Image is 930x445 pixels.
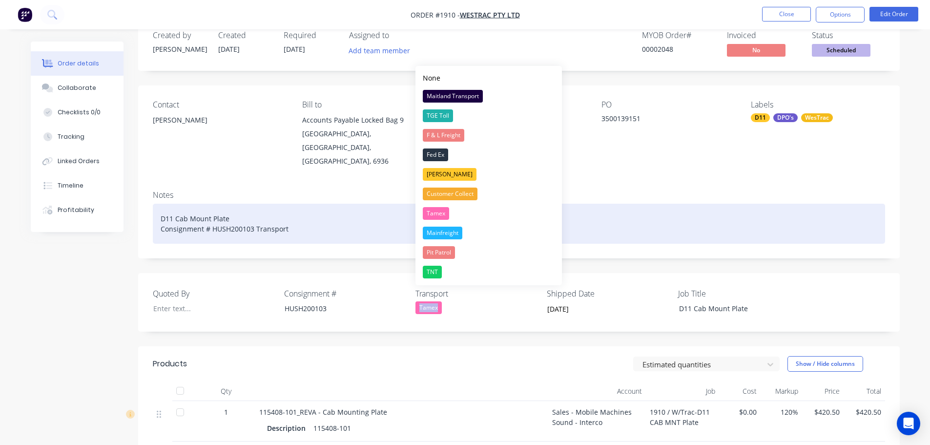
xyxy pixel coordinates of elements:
[218,31,272,40] div: Created
[540,302,662,317] input: Enter date
[601,113,723,127] div: 3500139151
[58,206,94,214] div: Profitability
[423,207,449,220] div: Tamex
[415,288,537,299] label: Transport
[847,407,881,417] span: $420.50
[310,421,355,435] div: 115408-101
[31,149,124,173] button: Linked Orders
[415,223,562,243] button: Mainfreight
[153,113,287,145] div: [PERSON_NAME]
[218,44,240,54] span: [DATE]
[58,157,100,166] div: Linked Orders
[267,421,310,435] div: Description
[548,401,646,442] div: Sales - Mobile Machines Sound - Interco
[415,126,562,145] button: F & L Freight
[423,266,442,278] div: TNT
[58,84,96,92] div: Collaborate
[671,301,793,316] div: D11 Cab Mount Plate
[415,243,562,262] button: Pit Patrol
[58,181,83,190] div: Timeline
[411,10,460,20] span: Order #1910 -
[423,73,440,83] div: None
[302,113,436,168] div: Accounts Payable Locked Bag 9[GEOGRAPHIC_DATA], [GEOGRAPHIC_DATA], [GEOGRAPHIC_DATA], 6936
[869,7,918,21] button: Edit Order
[153,358,187,370] div: Products
[153,191,885,200] div: Notes
[723,407,757,417] span: $0.00
[58,59,99,68] div: Order details
[642,44,715,54] div: 00002048
[31,100,124,125] button: Checklists 0/0
[801,113,833,122] div: WesTrac
[58,108,101,117] div: Checklists 0/0
[277,301,399,316] div: HUSH200103
[415,145,562,165] button: Fed Ex
[302,127,436,168] div: [GEOGRAPHIC_DATA], [GEOGRAPHIC_DATA], [GEOGRAPHIC_DATA], 6936
[284,31,337,40] div: Required
[751,100,885,109] div: Labels
[415,204,562,223] button: Tamex
[802,381,844,401] div: Price
[812,31,885,40] div: Status
[806,407,840,417] span: $420.50
[415,184,562,204] button: Customer Collect
[460,10,520,20] a: WesTrac Pty Ltd
[224,407,228,417] span: 1
[415,69,562,86] button: None
[415,106,562,126] button: TGE Toll
[762,7,811,21] button: Close
[31,173,124,198] button: Timeline
[343,44,415,57] button: Add team member
[812,44,870,56] span: Scheduled
[423,148,448,161] div: Fed Ex
[423,109,453,122] div: TGE Toll
[646,381,719,401] div: Job
[642,31,715,40] div: MYOB Order #
[153,100,287,109] div: Contact
[678,288,800,299] label: Job Title
[31,51,124,76] button: Order details
[415,262,562,282] button: TNT
[423,90,483,103] div: Maitland Transport
[284,288,406,299] label: Consignment #
[727,31,800,40] div: Invoiced
[153,31,207,40] div: Created by
[423,168,476,181] div: [PERSON_NAME]
[646,401,719,442] div: 1910 / W/Trac-D11 CAB MNT Plate
[31,76,124,100] button: Collaborate
[58,132,84,141] div: Tracking
[153,44,207,54] div: [PERSON_NAME]
[423,246,455,259] div: Pit Patrol
[773,113,798,122] div: DPO's
[153,204,885,244] div: D11 Cab Mount Plate Consignment # HUSH200103 Transport
[415,86,562,106] button: Maitland Transport
[415,301,442,314] div: Tamex
[423,188,477,200] div: Customer Collect
[765,407,798,417] span: 120%
[415,165,562,184] button: [PERSON_NAME]
[897,412,920,435] div: Open Intercom Messenger
[423,227,462,239] div: Mainfreight
[812,44,870,59] button: Scheduled
[423,129,464,142] div: F & L Freight
[31,125,124,149] button: Tracking
[284,44,305,54] span: [DATE]
[349,44,415,57] button: Add team member
[547,288,669,299] label: Shipped Date
[302,113,436,127] div: Accounts Payable Locked Bag 9
[349,31,447,40] div: Assigned to
[153,113,287,127] div: [PERSON_NAME]
[548,381,646,401] div: Account
[787,356,863,372] button: Show / Hide columns
[197,381,255,401] div: Qty
[259,407,387,417] span: 115408-101_REVA - Cab Mounting Plate
[844,381,885,401] div: Total
[751,113,770,122] div: D11
[153,288,275,299] label: Quoted By
[31,198,124,222] button: Profitability
[601,100,735,109] div: PO
[761,381,802,401] div: Markup
[302,100,436,109] div: Bill to
[18,7,32,22] img: Factory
